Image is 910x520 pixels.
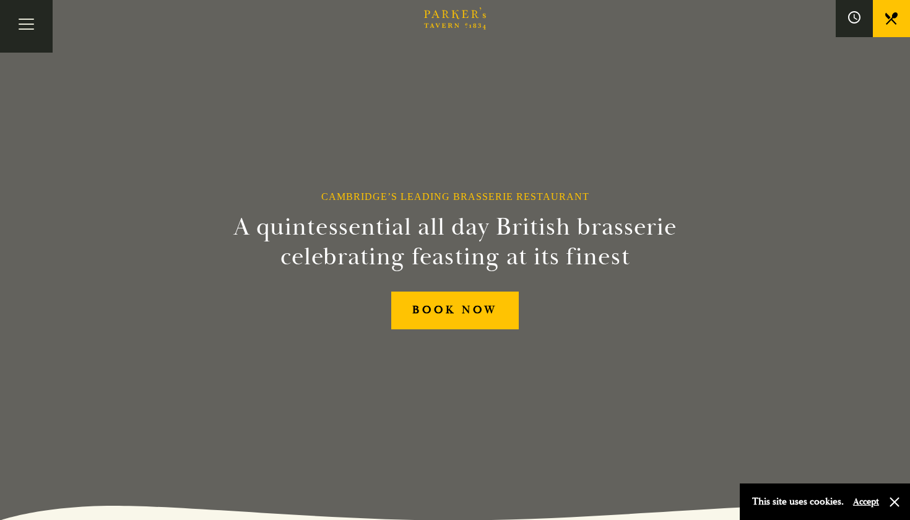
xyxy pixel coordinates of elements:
[321,191,589,202] h1: Cambridge’s Leading Brasserie Restaurant
[173,212,737,272] h2: A quintessential all day British brasserie celebrating feasting at its finest
[853,496,879,508] button: Accept
[752,493,844,511] p: This site uses cookies.
[888,496,901,508] button: Close and accept
[391,292,519,329] a: BOOK NOW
